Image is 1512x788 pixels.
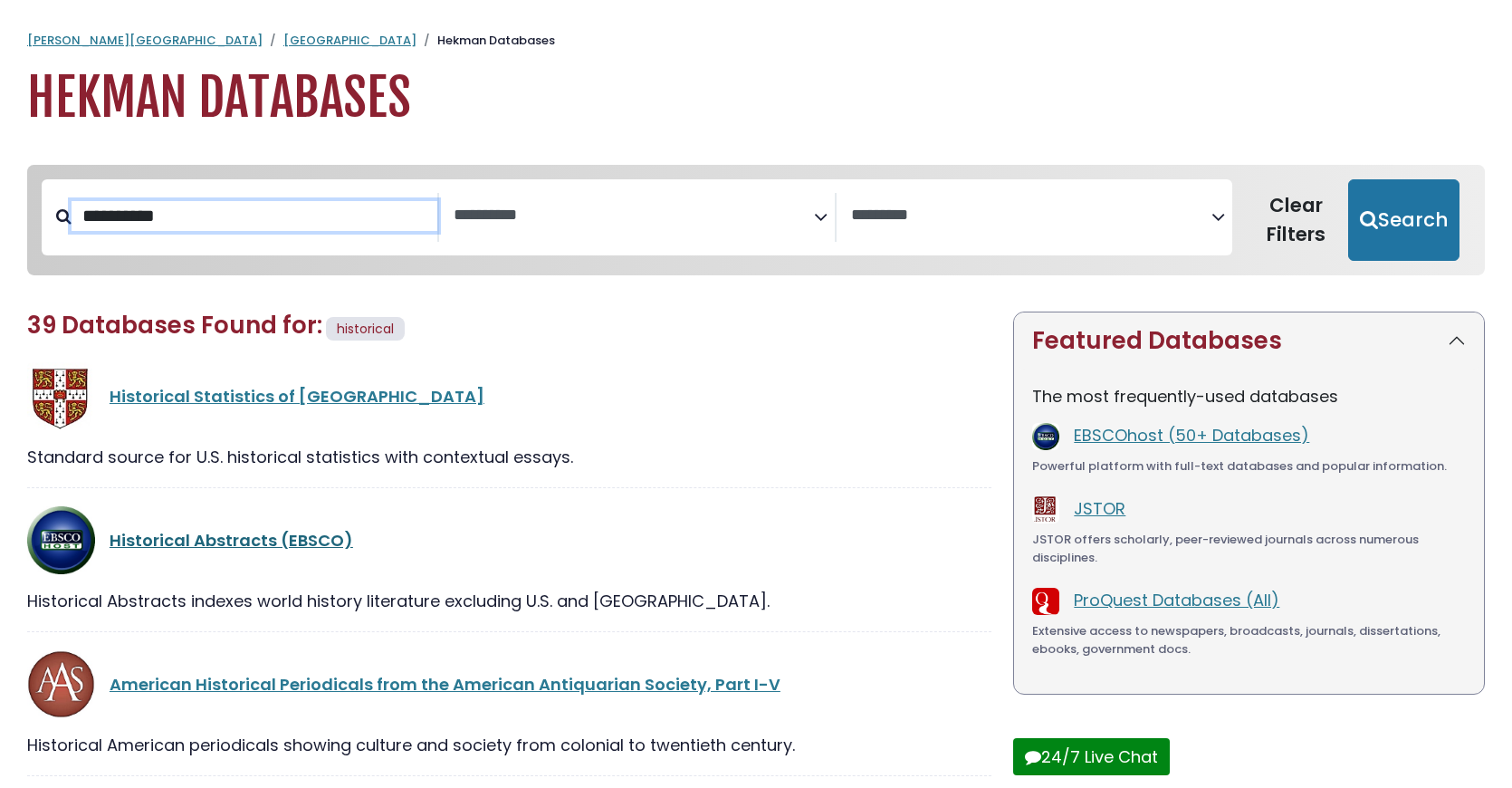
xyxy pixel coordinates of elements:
textarea: Search [851,207,1211,226]
a: EBSCOhost (50+ Databases) [1074,424,1309,447]
textarea: Search [454,207,814,226]
div: Extensive access to newspapers, broadcasts, journals, dissertations, ebooks, government docs. [1032,622,1466,658]
a: JSTOR [1074,497,1125,520]
div: JSTOR offers scholarly, peer-reviewed journals across numerous disciplines. [1032,531,1466,566]
a: Historical Statistics of [GEOGRAPHIC_DATA] [110,385,484,408]
button: Clear Filters [1243,179,1348,261]
a: [GEOGRAPHIC_DATA] [283,32,416,49]
p: The most frequently-used databases [1032,384,1466,408]
div: Historical American periodicals showing culture and society from colonial to twentieth century. [27,733,991,757]
h1: Hekman Databases [27,68,1485,129]
nav: breadcrumb [27,32,1485,50]
a: [PERSON_NAME][GEOGRAPHIC_DATA] [27,32,263,49]
a: ProQuest Databases (All) [1074,589,1279,611]
button: 24/7 Live Chat [1013,738,1170,775]
input: Search database by title or keyword [72,201,437,231]
nav: Search filters [27,165,1485,275]
button: Submit for Search Results [1348,179,1459,261]
a: Historical Abstracts (EBSCO) [110,529,353,552]
li: Hekman Databases [416,32,555,50]
div: Standard source for U.S. historical statistics with contextual essays. [27,445,991,469]
a: American Historical Periodicals from the American Antiquarian Society, Part I-V [110,673,780,696]
span: historical [337,320,394,338]
span: 39 Databases Found for: [27,309,322,341]
div: Historical Abstracts indexes world history literature excluding U.S. and [GEOGRAPHIC_DATA]. [27,589,991,613]
div: Powerful platform with full-text databases and popular information. [1032,457,1466,476]
button: Featured Databases [1014,312,1484,370]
